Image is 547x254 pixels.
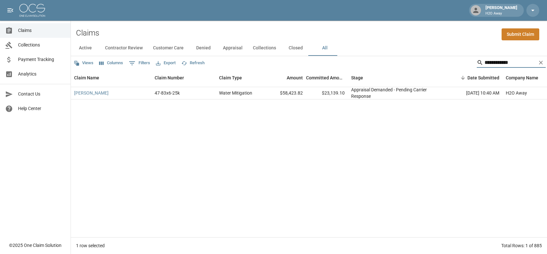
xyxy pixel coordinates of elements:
div: Claim Type [216,69,264,87]
span: Collections [18,42,65,48]
span: Claims [18,27,65,34]
div: Appraisal Demanded - Pending Carrier Response [351,86,441,99]
button: All [310,40,339,56]
div: $23,139.10 [306,87,348,99]
a: Submit Claim [502,28,539,40]
button: Clear [536,58,546,67]
div: [DATE] 10:40 AM [445,87,503,99]
span: Analytics [18,71,65,77]
button: Views [72,58,95,68]
div: 1 row selected [76,242,105,249]
div: Claim Number [155,69,184,87]
h2: Claims [76,28,99,38]
div: Claim Number [151,69,216,87]
div: Stage [348,69,445,87]
div: H2O Away [506,90,527,96]
div: Company Name [506,69,538,87]
div: Date Submitted [445,69,503,87]
button: Sort [458,73,467,82]
span: Help Center [18,105,65,112]
button: Contractor Review [100,40,148,56]
div: Water Mitigation [219,90,252,96]
button: Select columns [98,58,125,68]
span: Payment Tracking [18,56,65,63]
div: Claim Name [71,69,151,87]
div: dynamic tabs [71,40,547,56]
button: Denied [189,40,218,56]
a: [PERSON_NAME] [74,90,109,96]
button: Refresh [180,58,206,68]
div: Date Submitted [467,69,499,87]
button: Closed [281,40,310,56]
div: $58,423.82 [264,87,306,99]
div: Claim Type [219,69,242,87]
span: Contact Us [18,91,65,97]
button: open drawer [4,4,17,17]
div: 47-83x6-25k [155,90,180,96]
p: H2O Away [485,11,517,16]
div: Total Rows: 1 of 885 [501,242,542,249]
button: Customer Care [148,40,189,56]
button: Show filters [127,58,152,68]
button: Collections [248,40,281,56]
div: [PERSON_NAME] [483,5,520,16]
div: Committed Amount [306,69,345,87]
div: © 2025 One Claim Solution [9,242,62,249]
button: Active [71,40,100,56]
button: Export [154,58,177,68]
div: Committed Amount [306,69,348,87]
img: ocs-logo-white-transparent.png [19,4,45,17]
button: Appraisal [218,40,248,56]
div: Claim Name [74,69,99,87]
div: Amount [264,69,306,87]
div: Stage [351,69,363,87]
div: Amount [287,69,303,87]
div: Search [477,57,546,69]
